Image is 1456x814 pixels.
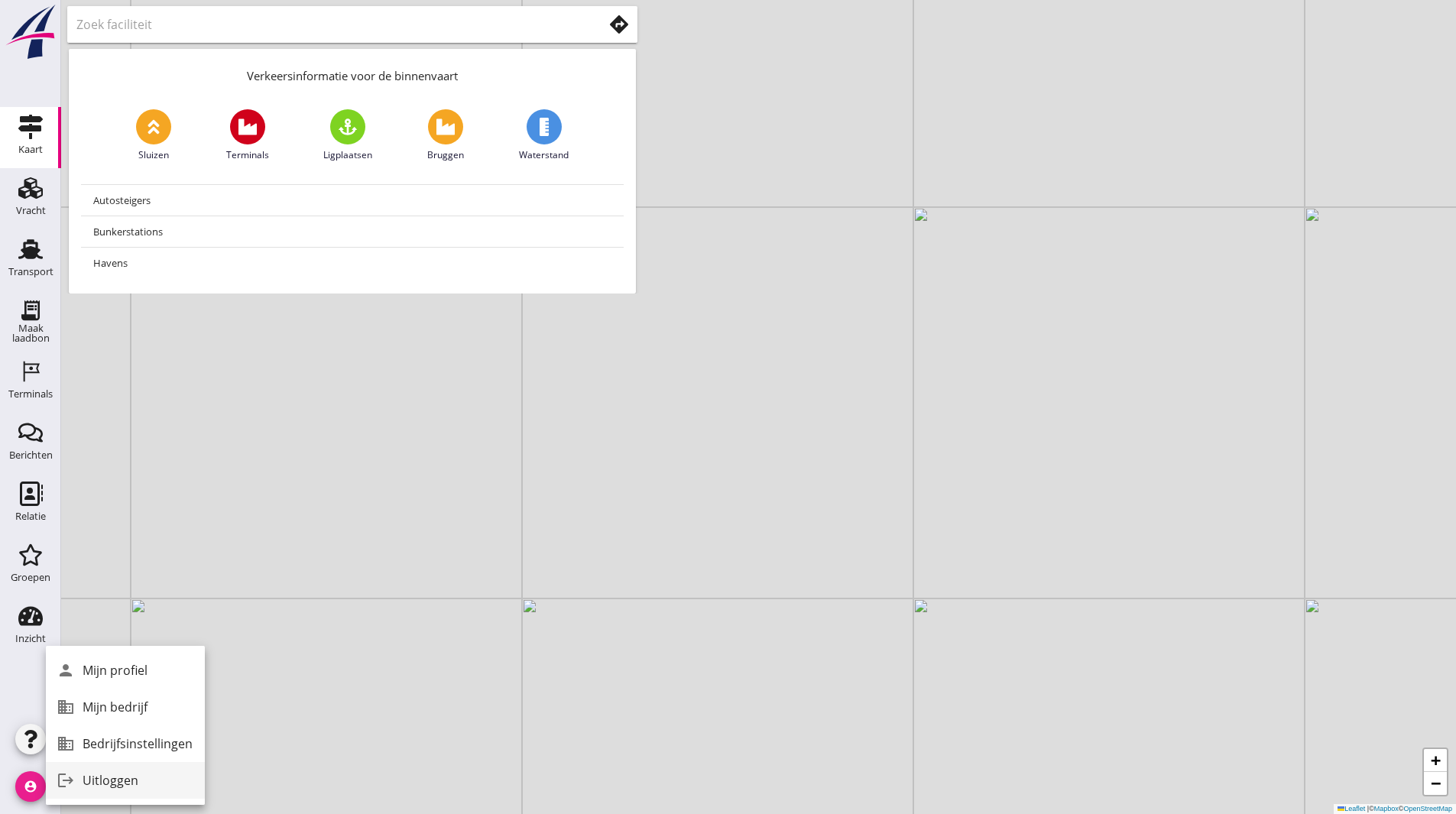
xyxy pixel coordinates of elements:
[50,655,81,686] i: person
[93,191,611,209] div: Autosteigers
[323,148,372,162] span: Ligplaatsen
[1334,804,1456,814] div: © ©
[11,572,50,582] div: Groepen
[15,511,46,521] div: Relatie
[83,698,193,716] div: Mijn bedrijf
[1374,805,1399,812] a: Mapbox
[519,148,569,162] span: Waterstand
[8,267,54,277] div: Transport
[427,109,464,162] a: Bruggen
[46,689,205,725] a: Mijn bedrijf
[50,765,81,796] i: logout
[93,222,611,241] div: Bunkerstations
[226,109,269,162] a: Terminals
[76,12,582,37] input: Zoek faciliteit
[427,148,464,162] span: Bruggen
[1424,749,1447,772] a: Zoom in
[18,144,43,154] div: Kaart
[1403,805,1452,812] a: OpenStreetMap
[46,725,205,762] a: Bedrijfsinstellingen
[323,109,372,162] a: Ligplaatsen
[1367,805,1369,812] span: |
[50,728,81,759] i: business
[69,49,636,97] div: Verkeersinformatie voor de binnenvaart
[226,148,269,162] span: Terminals
[519,109,569,162] a: Waterstand
[1424,772,1447,795] a: Zoom out
[83,735,193,753] div: Bedrijfsinstellingen
[15,634,46,644] div: Inzicht
[8,389,53,399] div: Terminals
[3,4,58,60] img: logo-small.a267ee39.svg
[83,661,193,679] div: Mijn profiel
[83,771,193,790] div: Uitloggen
[16,206,46,216] div: Vracht
[9,450,53,460] div: Berichten
[93,254,611,272] div: Havens
[1431,751,1441,770] span: +
[138,148,169,162] span: Sluizen
[46,652,205,689] a: Mijn profiel
[136,109,171,162] a: Sluizen
[50,692,81,722] i: business
[1338,805,1365,812] a: Leaflet
[1431,773,1441,793] span: −
[15,771,46,802] i: account_circle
